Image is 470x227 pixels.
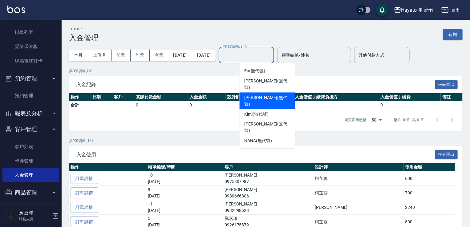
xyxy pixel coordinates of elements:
[226,93,256,101] th: 設計師
[76,82,435,88] span: 入金紀錄
[69,34,99,42] h3: 入金管理
[225,178,312,185] p: 0975307987
[245,138,272,144] span: NANA (無代號)
[7,6,25,13] img: Logo
[225,193,312,199] p: 0989666806
[69,163,146,171] th: 操作
[401,6,434,14] div: Hayato 隼 新竹
[150,50,168,61] button: 今天
[134,93,188,101] th: 實際付款金額
[245,68,265,74] span: En (無代號)
[168,50,192,61] button: [DATE]
[394,117,424,123] p: 第 0–0 筆 共 0 筆
[69,101,112,109] td: 合計
[379,93,441,101] th: 入金儲值手續費
[2,70,59,86] button: 預約管理
[192,50,216,61] button: [DATE]
[225,207,312,214] p: 0932298628
[435,81,458,87] a: 報表匯出
[146,186,223,200] td: 9
[188,93,226,101] th: 入金金額
[443,31,463,37] a: 新增
[111,50,131,61] button: 前天
[293,93,379,101] th: 入金儲值手續費負擔方
[19,216,50,222] p: 服務人員
[435,151,458,157] a: 報表匯出
[146,200,223,215] td: 11
[2,39,59,54] a: 營業儀表板
[91,93,113,101] th: 日期
[71,202,98,213] a: 訂單詳情
[148,178,221,185] p: [DATE]
[76,152,435,158] span: 入金使用
[134,101,188,109] td: 0
[131,50,150,61] button: 昨天
[404,171,455,186] td: 600
[2,106,59,121] button: 報表及分析
[2,89,59,103] a: 預約管理
[245,121,290,134] span: [PERSON_NAME] (無代號)
[439,4,463,16] button: 登出
[313,171,403,186] td: 柯芷蓉
[69,27,99,31] h2: Top Up
[2,185,59,201] button: 商品管理
[223,171,313,186] td: [PERSON_NAME]
[404,200,455,215] td: 2240
[369,112,384,128] div: 50
[379,101,441,109] td: 0
[71,173,98,184] a: 訂單詳情
[223,186,313,200] td: [PERSON_NAME]
[2,154,59,168] a: 卡券管理
[313,163,403,171] th: 設計師
[71,187,98,199] a: 訂單詳情
[404,163,455,171] th: 使用金額
[69,93,91,101] th: 操作
[435,150,458,159] button: 報表匯出
[148,207,221,214] p: [DATE]
[435,80,458,90] button: 報表匯出
[88,50,111,61] button: 上個月
[69,138,463,144] p: 共 9 筆資料, 1 / 1
[376,4,388,16] button: save
[69,50,88,61] button: 本月
[245,78,290,91] span: [PERSON_NAME] (無代號)
[188,101,226,109] td: 0
[245,94,290,107] span: [PERSON_NAME] (無代號)
[404,186,455,200] td: 700
[443,29,463,40] button: 新增
[2,168,59,182] a: 入金管理
[441,93,463,101] th: 備註
[2,25,59,39] a: 掛單列表
[313,200,403,215] td: [PERSON_NAME]
[223,44,247,49] label: 設計師編號/姓名
[19,210,50,216] h5: 詹盈瑩
[2,121,59,137] button: 客戶管理
[345,117,367,123] p: 每頁顯示數量
[146,171,223,186] td: 10
[2,201,59,217] button: 紅利點數設定
[69,68,463,74] p: 共 0 筆資料, 1 / 0
[5,210,17,222] img: Person
[223,163,313,171] th: 客戶
[313,186,403,200] td: 柯芷蓉
[391,4,436,16] button: Hayato 隼 新竹
[2,54,59,68] a: 現場電腦打卡
[245,111,269,117] span: Kimi (無代號)
[148,193,221,199] p: [DATE]
[2,140,59,154] a: 客戶列表
[146,163,223,171] th: 帳單編號/時間
[112,93,134,101] th: 客戶
[223,200,313,215] td: [PERSON_NAME]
